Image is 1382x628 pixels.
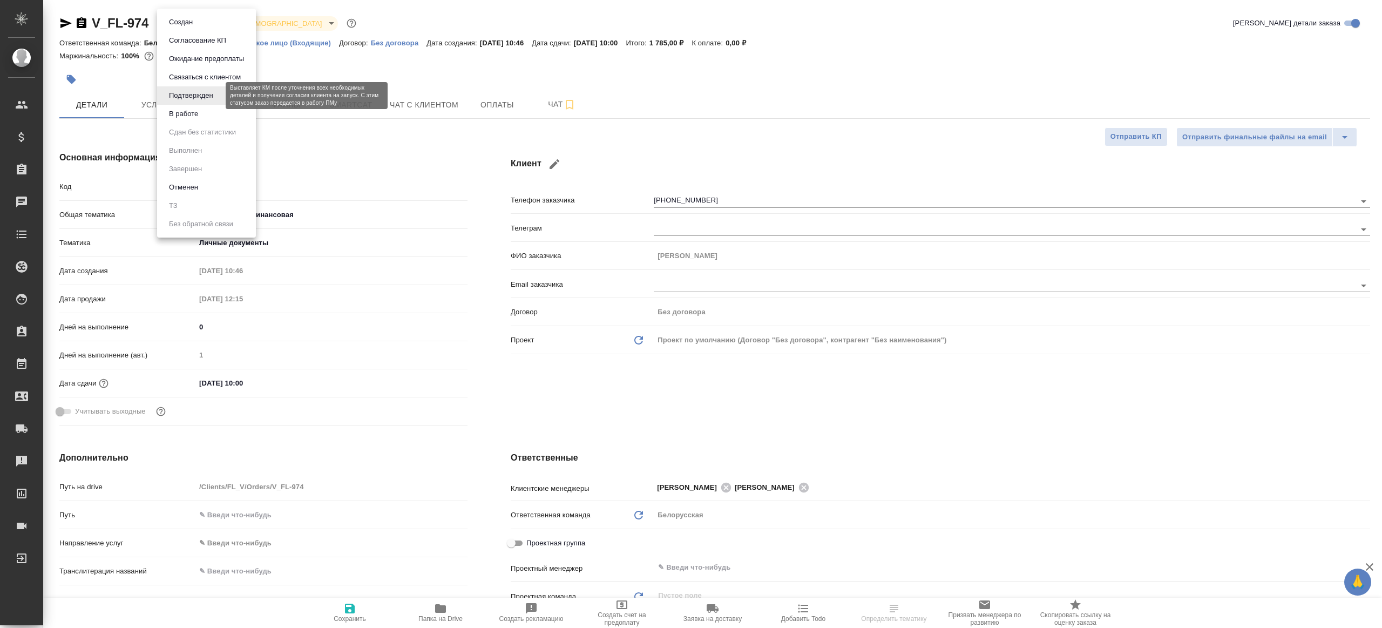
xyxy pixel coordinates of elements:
button: Завершен [166,163,205,175]
button: Выполнен [166,145,205,157]
button: Отменен [166,181,201,193]
button: В работе [166,108,201,120]
button: Связаться с клиентом [166,71,244,83]
button: Без обратной связи [166,218,236,230]
button: Создан [166,16,196,28]
button: Подтвержден [166,90,216,102]
button: Сдан без статистики [166,126,239,138]
button: Ожидание предоплаты [166,53,247,65]
button: Согласование КП [166,35,229,46]
button: ТЗ [166,200,181,212]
